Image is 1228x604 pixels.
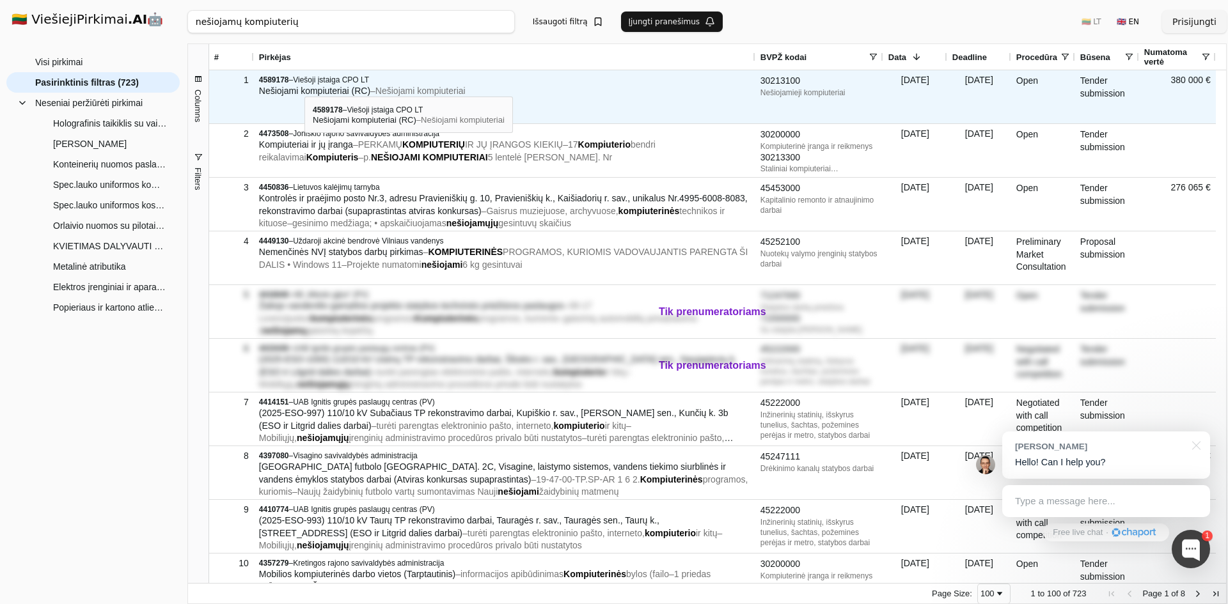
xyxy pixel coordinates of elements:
[947,178,1011,231] div: [DATE]
[259,86,370,96] span: Nešiojami kompiuteriai (RC)
[947,392,1011,445] div: [DATE]
[376,421,553,431] span: turėti parengtas elektroninio pašto, interneto,
[883,231,947,284] div: [DATE]
[297,540,349,550] span: nešiojamųjų
[446,218,499,228] span: nešiojamųjų
[947,339,1011,392] div: [DATE]
[259,75,750,85] div: –
[349,433,582,443] span: įrenginių administravimo procedūros privalo būti nustatytos
[1053,527,1103,539] span: Free live chat
[428,247,503,257] span: KOMPIUTERINĖS
[760,195,878,215] div: Kapitalinio remonto ir atnaujinimo darbai
[760,88,878,98] div: Nešiojamieji kompiuteriai
[259,313,698,336] span: gaisrinių automobilių privažiavimo (
[293,559,444,568] span: Kretingos rajono savivaldybės administracija
[35,52,83,72] span: Visi pirkimai
[498,218,571,228] span: gesintuvų skaičius
[214,339,249,358] div: 6
[696,528,717,538] span: ir kitų
[259,236,750,246] div: –
[563,569,626,579] span: Kompiuterinės
[760,343,878,356] div: 45222000
[53,196,167,215] span: Spec.lauko uniformos kostiumo švarkas ir kelnės
[603,582,715,592] span: [PERSON_NAME] 2025-07-
[760,141,878,151] div: Kompiuterinė įranga ir reikmenys
[883,70,947,123] div: [DATE]
[1171,589,1178,598] span: of
[1181,589,1185,598] span: 8
[259,183,289,192] span: 4450836
[488,152,613,162] span: 5 lentelė [PERSON_NAME]. Nr
[421,259,463,270] span: nešiojami
[760,517,878,548] div: Inžinerinių statinių, išskyrus tunelius, šachtas, požemines perėjas ir metro, statybos darbai
[1015,456,1197,469] p: Hello! Can I help you?
[977,584,1011,604] div: Page Size
[423,152,488,162] span: KOMPIUTERIAI
[1142,589,1161,598] span: Page
[760,249,878,269] div: Nuotekų valymo įrenginių statybos darbai
[952,52,987,62] span: Deadline
[259,128,750,139] div: –
[311,313,372,323] span: kompiuterinės
[640,474,703,484] span: Kompiuterinės
[293,290,368,299] span: AB „Miesto gijos“ (PV)
[300,582,353,592] span: NEŠIOJAMŲ
[414,313,477,323] span: Kompiuterinės
[760,128,878,141] div: 30200000
[470,582,512,592] span: Nešiojami
[259,451,289,460] span: 4397080
[947,231,1011,284] div: [DATE]
[1075,392,1139,445] div: Tender submission
[214,554,249,573] div: 10
[976,455,995,474] img: Jonas
[293,183,379,192] span: Lietuvos kalėjimų tarnyba
[259,505,289,514] span: 4410774
[259,408,728,431] span: (2025-ESO-997) 110/10 kV Subačiaus TP rekonstravimo darbai, Kupiškio r. sav., [PERSON_NAME] sen.,...
[53,134,127,153] span: [PERSON_NAME]
[259,569,455,579] span: Mobilios kompiuterinės darbo vietos (Tarptautinis)
[262,325,306,336] span: nešiojamų
[214,447,249,465] div: 8
[760,151,878,164] div: 30213300
[760,313,878,325] div: 71500000
[760,463,878,474] div: Drėkinimo kanalų statybos darbai
[35,93,143,112] span: Neseniai peržiūrėti pirkimai
[578,139,631,150] span: Kompiuterio
[515,582,568,592] span: kompiuteriai
[292,218,446,228] span: gesinimo medžiaga; • apskaičiuojamas
[349,540,582,550] span: įrenginių administravimo procedūros privalo būti nustatytos
[259,367,631,390] span: – –
[760,52,807,62] span: BVPŽ kodai
[259,515,659,538] span: (2025-ESO-993) 110/10 kV Taurų TP rekonstravimo darbai, Tauragės r. sav., Tauragės sen., Taurų k....
[1043,523,1169,541] a: Free live chat·
[259,300,592,323] span: 06-17 Licencijuotos
[53,216,167,235] span: Orlaivio nuomos su pilotais paslauga
[554,421,605,431] span: kompiuterio
[259,247,748,270] span: PROGRAMOS, KURIOMIS VADOVAUJANTIS PARENGTA ŠI DALIS • Windows 11
[947,500,1011,553] div: [DATE]
[883,178,947,231] div: [DATE]
[371,152,420,162] span: NEŠIOJAMI
[214,71,249,89] div: 1
[536,474,640,484] span: 19-47-00-TP.SP-AR 1 6 2.
[888,52,906,62] span: Data
[259,52,291,62] span: Pirkėjas
[760,236,878,249] div: 45252100
[293,129,439,138] span: Joniškio rajono savivaldybės administracija
[259,504,750,515] div: –
[1011,392,1075,445] div: Negotiated with call competition
[259,569,729,604] span: – – – – – –
[760,325,878,335] div: Su statyba [PERSON_NAME]
[349,379,582,389] span: įrenginių administravimo procedūros privalo būti nustatytos
[760,410,878,440] div: Inžinerinių statinių, išskyrus tunelius, šachtas, požemines perėjas ir metro, statybos darbai
[460,569,563,579] span: informacijos apibūdinimas
[214,52,219,62] span: #
[1193,589,1203,599] div: Next Page
[760,174,878,187] div: 30213100
[259,139,656,162] span: bendri reikalavimai
[53,175,167,194] span: Spec.lauko uniformos komplektas nuo lietaus
[1015,440,1185,453] div: [PERSON_NAME]
[53,277,167,297] span: Elektros įrenginiai ir aparatai, įvadiniių jungtuvų atsarginės dalys (RĮAC) (skelbiama apklausa)
[1075,124,1139,177] div: Tender submission
[1202,530,1213,541] div: 1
